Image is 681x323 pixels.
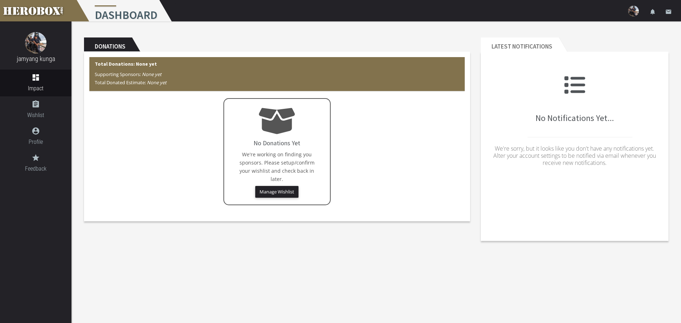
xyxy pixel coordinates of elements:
[147,79,167,86] i: None yet
[231,150,323,183] p: We're working on finding you sponsors. Please setup/confirm your wishlist and check back in later.
[255,186,298,198] button: Manage Wishlist
[650,9,656,15] i: notifications
[31,73,40,82] i: dashboard
[95,71,162,77] span: Supporting Sponsors:
[486,74,663,123] h2: No Notifications Yet...
[84,37,132,52] h2: Donations
[89,57,465,91] div: Total Donations: None yet
[493,152,656,167] span: Alter your account settings to be notified via email whenever you receive new notifications.
[495,145,654,152] span: We're sorry, but it looks like you don't have any notifications yet.
[628,6,639,16] img: user-image
[142,71,162,77] i: None yet
[486,57,663,189] div: No Notifications Yet...
[481,37,559,52] h2: Latest Notifications
[95,61,157,67] b: Total Donations: None yet
[17,55,55,62] a: jamyang kunga
[95,79,167,86] span: Total Donated Estimate:
[25,32,46,54] img: image
[253,140,300,147] h4: No Donations Yet
[665,9,672,15] i: email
